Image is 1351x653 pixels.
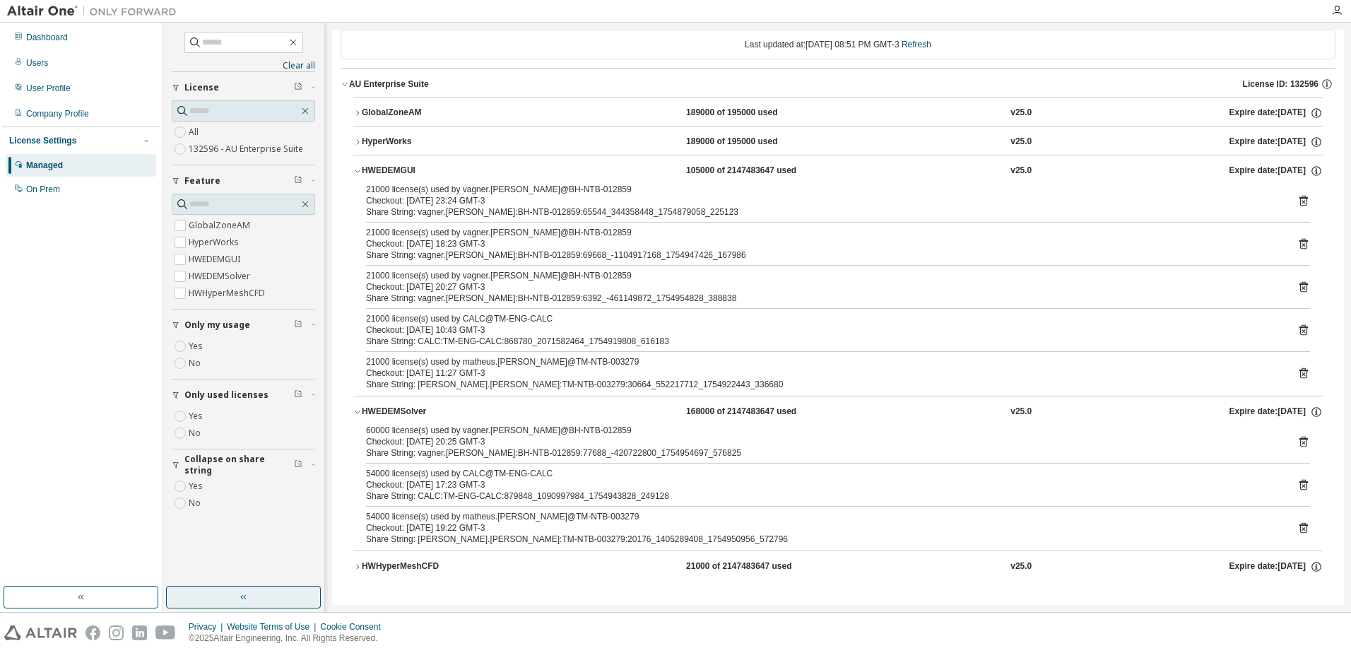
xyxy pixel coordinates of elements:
div: On Prem [26,184,60,195]
div: Share String: CALC:TM-ENG-CALC:879848_1090997984_1754943828_249128 [366,490,1276,502]
div: User Profile [26,83,71,94]
div: Expire date: [DATE] [1229,165,1322,177]
div: Company Profile [26,108,89,119]
div: Checkout: [DATE] 17:23 GMT-3 [366,479,1276,490]
label: HyperWorks [189,234,242,251]
div: Share String: [PERSON_NAME].[PERSON_NAME]:TM-NTB-003279:30664_552217712_1754922443_336680 [366,379,1276,390]
p: © 2025 Altair Engineering, Inc. All Rights Reserved. [189,633,389,645]
label: Yes [189,408,206,425]
div: Checkout: [DATE] 20:27 GMT-3 [366,281,1276,293]
div: 189000 of 195000 used [686,107,813,119]
div: Website Terms of Use [227,621,320,633]
span: Clear filter [294,319,302,331]
label: Yes [189,338,206,355]
div: Share String: vagner.[PERSON_NAME]:BH-NTB-012859:77688_-420722800_1754954697_576825 [366,447,1276,459]
span: License ID: 132596 [1243,78,1318,90]
img: linkedin.svg [132,625,147,640]
div: Privacy [189,621,227,633]
img: altair_logo.svg [4,625,77,640]
div: Managed [26,160,63,171]
button: HyperWorks189000 of 195000 usedv25.0Expire date:[DATE] [353,127,1323,158]
span: Only used licenses [184,389,269,401]
div: GlobalZoneAM [362,107,489,119]
button: Only used licenses [172,380,315,411]
div: 168000 of 2147483647 used [686,406,813,418]
div: Expire date: [DATE] [1229,560,1322,573]
button: Collapse on share string [172,449,315,481]
label: No [189,495,203,512]
span: Clear filter [294,82,302,93]
div: v25.0 [1010,406,1032,418]
a: Refresh [902,40,931,49]
div: Last updated at: [DATE] 08:51 PM GMT-3 [341,30,1335,59]
span: Clear filter [294,175,302,187]
img: facebook.svg [85,625,100,640]
div: Share String: vagner.[PERSON_NAME]:BH-NTB-012859:65544_344358448_1754879058_225123 [366,206,1276,218]
div: 189000 of 195000 used [686,136,813,148]
div: Checkout: [DATE] 19:22 GMT-3 [366,522,1276,534]
div: Checkout: [DATE] 11:27 GMT-3 [366,367,1276,379]
div: Checkout: [DATE] 23:24 GMT-3 [366,195,1276,206]
label: HWEDEMGUI [189,251,243,268]
button: HWEDEMSolver168000 of 2147483647 usedv25.0Expire date:[DATE] [353,396,1323,428]
label: No [189,425,203,442]
div: 21000 license(s) used by vagner.[PERSON_NAME]@BH-NTB-012859 [366,184,1276,195]
div: Checkout: [DATE] 10:43 GMT-3 [366,324,1276,336]
div: HWEDEMSolver [362,406,489,418]
div: Share String: CALC:TM-ENG-CALC:868780_2071582464_1754919808_616183 [366,336,1276,347]
div: Share String: vagner.[PERSON_NAME]:BH-NTB-012859:6392_-461149872_1754954828_388838 [366,293,1276,304]
div: HWEDEMGUI [362,165,489,177]
img: Altair One [7,4,184,18]
div: 21000 of 2147483647 used [686,560,813,573]
button: HWEDEMGUI105000 of 2147483647 usedv25.0Expire date:[DATE] [353,155,1323,187]
div: v25.0 [1010,136,1032,148]
div: Expire date: [DATE] [1229,107,1322,119]
div: 54000 license(s) used by CALC@TM-ENG-CALC [366,468,1276,479]
div: Cookie Consent [320,621,389,633]
div: Share String: vagner.[PERSON_NAME]:BH-NTB-012859:69668_-1104917168_1754947426_167986 [366,249,1276,261]
button: HWHyperMeshCFD21000 of 2147483647 usedv25.0Expire date:[DATE] [353,551,1323,582]
div: v25.0 [1010,560,1032,573]
button: License [172,72,315,103]
button: AU Enterprise SuiteLicense ID: 132596 [341,69,1335,100]
div: Share String: [PERSON_NAME].[PERSON_NAME]:TM-NTB-003279:20176_1405289408_1754950956_572796 [366,534,1276,545]
img: youtube.svg [155,625,176,640]
div: License Settings [9,135,76,146]
label: HWHyperMeshCFD [189,285,268,302]
label: GlobalZoneAM [189,217,253,234]
div: 54000 license(s) used by matheus.[PERSON_NAME]@TM-NTB-003279 [366,511,1276,522]
span: Collapse on share string [184,454,294,476]
label: 132596 - AU Enterprise Suite [189,141,306,158]
div: HWHyperMeshCFD [362,560,489,573]
span: Only my usage [184,319,250,331]
div: v25.0 [1010,107,1032,119]
label: No [189,355,203,372]
label: All [189,124,201,141]
div: 105000 of 2147483647 used [686,165,813,177]
div: 21000 license(s) used by vagner.[PERSON_NAME]@BH-NTB-012859 [366,227,1276,238]
img: instagram.svg [109,625,124,640]
div: Dashboard [26,32,68,43]
div: 21000 license(s) used by CALC@TM-ENG-CALC [366,313,1276,324]
div: Expire date: [DATE] [1229,136,1322,148]
span: Clear filter [294,389,302,401]
label: Yes [189,478,206,495]
button: Only my usage [172,310,315,341]
a: Clear all [172,60,315,71]
div: Expire date: [DATE] [1229,406,1322,418]
div: 21000 license(s) used by matheus.[PERSON_NAME]@TM-NTB-003279 [366,356,1276,367]
button: GlobalZoneAM189000 of 195000 usedv25.0Expire date:[DATE] [353,98,1323,129]
label: HWEDEMSolver [189,268,253,285]
div: 60000 license(s) used by vagner.[PERSON_NAME]@BH-NTB-012859 [366,425,1276,436]
span: Clear filter [294,459,302,471]
div: Checkout: [DATE] 18:23 GMT-3 [366,238,1276,249]
button: Feature [172,165,315,196]
div: AU Enterprise Suite [349,78,429,90]
span: License [184,82,219,93]
div: Checkout: [DATE] 20:25 GMT-3 [366,436,1276,447]
div: HyperWorks [362,136,489,148]
span: Feature [184,175,220,187]
div: 21000 license(s) used by vagner.[PERSON_NAME]@BH-NTB-012859 [366,270,1276,281]
div: Users [26,57,48,69]
div: v25.0 [1010,165,1032,177]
